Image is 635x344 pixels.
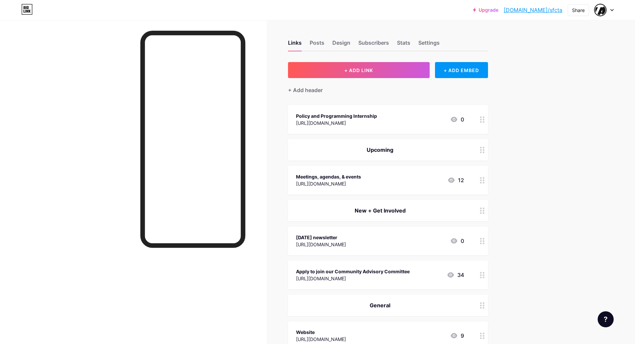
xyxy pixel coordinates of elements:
div: 0 [450,237,464,245]
div: Share [572,7,585,14]
div: Design [332,39,350,51]
div: [URL][DOMAIN_NAME] [296,119,377,126]
div: 34 [447,271,464,279]
div: New + Get Involved [296,207,464,215]
div: Meetings, agendas, & events [296,173,361,180]
div: [URL][DOMAIN_NAME] [296,275,410,282]
div: Apply to join our Community Advisory Committee [296,268,410,275]
div: Stats [397,39,410,51]
div: Settings [418,39,440,51]
div: [URL][DOMAIN_NAME] [296,241,346,248]
div: 0 [450,115,464,123]
div: Subscribers [358,39,389,51]
a: [DOMAIN_NAME]/sfcta [504,6,562,14]
div: 12 [447,176,464,184]
div: Upcoming [296,146,464,154]
div: General [296,301,464,309]
img: sfcta [594,4,607,16]
div: Website [296,329,346,336]
div: [DATE] newsletter [296,234,346,241]
div: 9 [450,332,464,340]
span: + ADD LINK [344,67,373,73]
div: Links [288,39,302,51]
a: Upgrade [473,7,498,13]
div: Posts [310,39,324,51]
div: [URL][DOMAIN_NAME] [296,180,361,187]
div: Policy and Programming Internship [296,112,377,119]
div: + ADD EMBED [435,62,488,78]
div: [URL][DOMAIN_NAME] [296,336,346,343]
div: + Add header [288,86,323,94]
button: + ADD LINK [288,62,430,78]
